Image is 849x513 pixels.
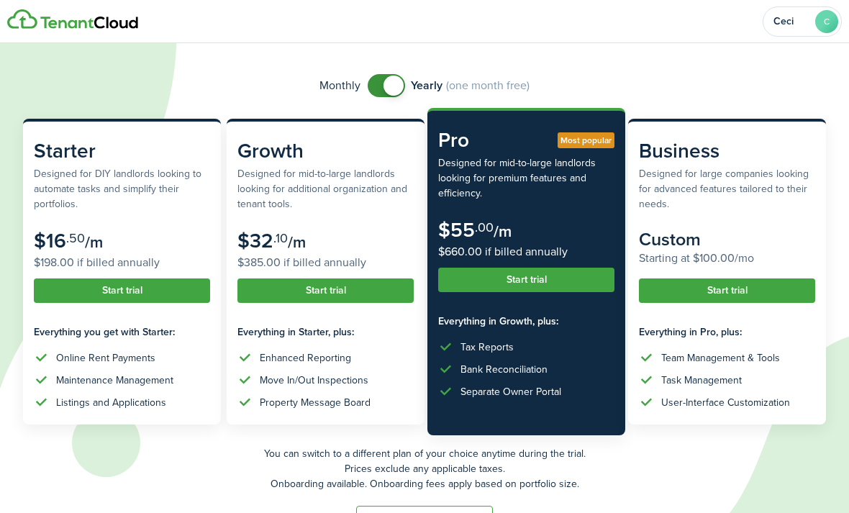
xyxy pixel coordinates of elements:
[237,136,414,166] subscription-pricing-card-title: Growth
[56,373,173,388] div: Maintenance Management
[639,278,815,303] button: Start trial
[815,10,838,33] avatar-text: C
[475,218,494,237] subscription-pricing-card-price-cents: .00
[438,215,475,245] subscription-pricing-card-price-amount: $55
[22,446,827,491] p: You can switch to a different plan of your choice anytime during the trial. Prices exclude any ap...
[460,362,548,377] div: Bank Reconciliation
[661,373,742,388] div: Task Management
[237,278,414,303] button: Start trial
[460,384,561,399] div: Separate Owner Portal
[34,254,210,271] subscription-pricing-card-price-annual: $198.00 if billed annually
[34,136,210,166] subscription-pricing-card-title: Starter
[260,395,371,410] div: Property Message Board
[56,350,155,366] div: Online Rent Payments
[34,226,66,255] subscription-pricing-card-price-amount: $16
[237,226,273,255] subscription-pricing-card-price-amount: $32
[639,166,815,212] subscription-pricing-card-description: Designed for large companies looking for advanced features tailored to their needs.
[34,324,210,340] subscription-pricing-card-features-title: Everything you get with Starter:
[438,243,614,260] subscription-pricing-card-price-annual: $660.00 if billed annually
[319,77,360,94] span: Monthly
[56,395,166,410] div: Listings and Applications
[438,155,614,201] subscription-pricing-card-description: Designed for mid-to-large landlords looking for premium features and efficiency.
[763,6,842,37] button: Open menu
[288,230,306,254] subscription-pricing-card-price-period: /m
[639,324,815,340] subscription-pricing-card-features-title: Everything in Pro, plus:
[237,166,414,212] subscription-pricing-card-description: Designed for mid-to-large landlords looking for additional organization and tenant tools.
[773,17,809,27] span: Ceci
[639,250,815,267] subscription-pricing-card-price-annual: Starting at $100.00/mo
[34,166,210,212] subscription-pricing-card-description: Designed for DIY landlords looking to automate tasks and simplify their portfolios.
[438,314,614,329] subscription-pricing-card-features-title: Everything in Growth, plus:
[639,226,701,253] subscription-pricing-card-price-amount: Custom
[661,395,790,410] div: User-Interface Customization
[661,350,780,366] div: Team Management & Tools
[66,229,85,248] subscription-pricing-card-price-cents: .50
[237,324,414,340] subscription-pricing-card-features-title: Everything in Starter, plus:
[438,125,614,155] subscription-pricing-card-title: Pro
[260,373,368,388] div: Move In/Out Inspections
[460,340,514,355] div: Tax Reports
[560,134,612,147] span: Most popular
[34,278,210,303] button: Start trial
[237,254,414,271] subscription-pricing-card-price-annual: $385.00 if billed annually
[7,9,138,29] img: Logo
[260,350,351,366] div: Enhanced Reporting
[273,229,288,248] subscription-pricing-card-price-cents: .10
[438,268,614,292] button: Start trial
[494,219,512,243] subscription-pricing-card-price-period: /m
[639,136,815,166] subscription-pricing-card-title: Business
[85,230,103,254] subscription-pricing-card-price-period: /m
